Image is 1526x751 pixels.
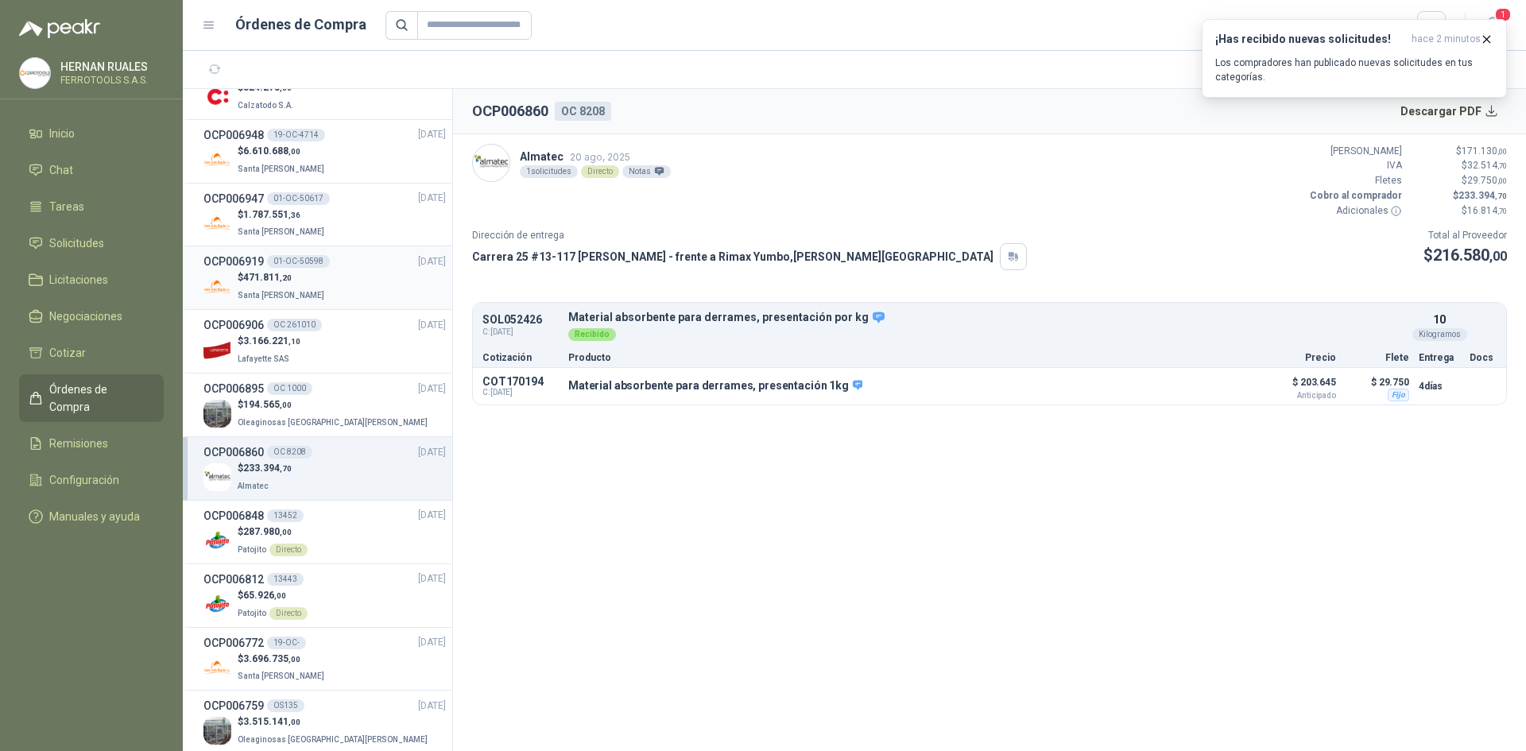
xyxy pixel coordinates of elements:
[1412,188,1507,203] p: $
[1497,161,1507,170] span: ,70
[280,273,292,282] span: ,20
[280,83,292,92] span: ,00
[267,382,312,395] div: OC 1000
[267,319,322,331] div: OC 261010
[1494,7,1512,22] span: 1
[19,465,164,495] a: Configuración
[238,588,308,603] p: $
[280,401,292,409] span: ,00
[555,102,611,121] div: OC 8208
[472,248,993,265] p: Carrera 25 #13-117 [PERSON_NAME] - frente a Rimax Yumbo , [PERSON_NAME][GEOGRAPHIC_DATA]
[1307,203,1402,219] p: Adicionales
[203,571,446,621] a: OCP00681213443[DATE] Company Logo$65.926,00PatojitoDirecto
[238,207,327,223] p: $
[203,253,264,270] h3: OCP006919
[238,354,289,363] span: Lafayette SAS
[1489,249,1507,264] span: ,00
[418,508,446,523] span: [DATE]
[1495,192,1507,200] span: ,70
[267,129,325,141] div: 19-OC-4714
[203,697,264,714] h3: OCP006759
[1423,243,1507,268] p: $
[482,353,559,362] p: Cotización
[622,165,671,178] div: Notas
[1257,373,1336,400] p: $ 203.645
[19,301,164,331] a: Negociaciones
[1307,173,1402,188] p: Fletes
[203,253,446,303] a: OCP00691901-OC-50598[DATE] Company Logo$471.811,20Santa [PERSON_NAME]
[243,716,300,727] span: 3.515.141
[49,198,84,215] span: Tareas
[203,634,264,652] h3: OCP006772
[568,311,1409,325] p: Material absorbente para derrames, presentación por kg
[238,652,327,667] p: $
[243,335,300,346] span: 3.166.221
[520,148,671,165] p: Almatec
[418,191,446,206] span: [DATE]
[49,344,86,362] span: Cotizar
[274,591,286,600] span: ,00
[1215,56,1493,84] p: Los compradores han publicado nuevas solicitudes en tus categorías.
[1467,205,1507,216] span: 16.814
[243,82,292,93] span: 324.275
[243,653,300,664] span: 3.696.735
[203,83,231,110] img: Company Logo
[418,318,446,333] span: [DATE]
[568,328,616,341] div: Recibido
[472,228,1027,243] p: Dirección de entrega
[203,210,231,238] img: Company Logo
[482,326,559,339] span: C: [DATE]
[1467,160,1507,171] span: 32.514
[49,234,104,252] span: Solicitudes
[581,165,619,178] div: Directo
[243,526,292,537] span: 287.980
[1433,311,1446,328] p: 10
[243,209,300,220] span: 1.787.551
[289,337,300,346] span: ,10
[203,126,264,144] h3: OCP006948
[289,211,300,219] span: ,36
[49,308,122,325] span: Negociaciones
[1412,33,1481,46] span: hace 2 minutos
[238,735,428,744] span: Oleaginosas [GEOGRAPHIC_DATA][PERSON_NAME]
[1392,95,1508,127] button: Descargar PDF
[1346,353,1409,362] p: Flete
[49,161,73,179] span: Chat
[267,509,304,522] div: 13452
[418,699,446,714] span: [DATE]
[203,400,231,428] img: Company Logo
[203,336,231,364] img: Company Logo
[1307,158,1402,173] p: IVA
[19,338,164,368] a: Cotizar
[203,190,264,207] h3: OCP006947
[1467,175,1507,186] span: 29.750
[203,146,231,174] img: Company Logo
[269,607,308,620] div: Directo
[238,291,324,300] span: Santa [PERSON_NAME]
[238,482,269,490] span: Almatec
[568,379,862,393] p: Material absorbente para derrames, presentación 1kg
[49,471,119,489] span: Configuración
[418,445,446,460] span: [DATE]
[1412,144,1507,159] p: $
[238,101,293,110] span: Calzatodo S.A.
[20,58,50,88] img: Company Logo
[482,375,559,388] p: COT170194
[472,100,548,122] h2: OCP006860
[1307,144,1402,159] p: [PERSON_NAME]
[203,190,446,240] a: OCP00694701-OC-50617[DATE] Company Logo$1.787.551,36Santa [PERSON_NAME]
[238,609,266,617] span: Patojito
[238,418,428,427] span: Oleaginosas [GEOGRAPHIC_DATA][PERSON_NAME]
[19,155,164,185] a: Chat
[243,145,300,157] span: 6.610.688
[203,126,446,176] a: OCP00694819-OC-4714[DATE] Company Logo$6.610.688,00Santa [PERSON_NAME]
[1470,353,1497,362] p: Docs
[238,165,324,173] span: Santa [PERSON_NAME]
[19,428,164,459] a: Remisiones
[1202,19,1507,98] button: ¡Has recibido nuevas solicitudes!hace 2 minutos Los compradores han publicado nuevas solicitudes ...
[1412,203,1507,219] p: $
[482,388,559,397] span: C: [DATE]
[238,397,431,412] p: $
[418,381,446,397] span: [DATE]
[238,227,324,236] span: Santa [PERSON_NAME]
